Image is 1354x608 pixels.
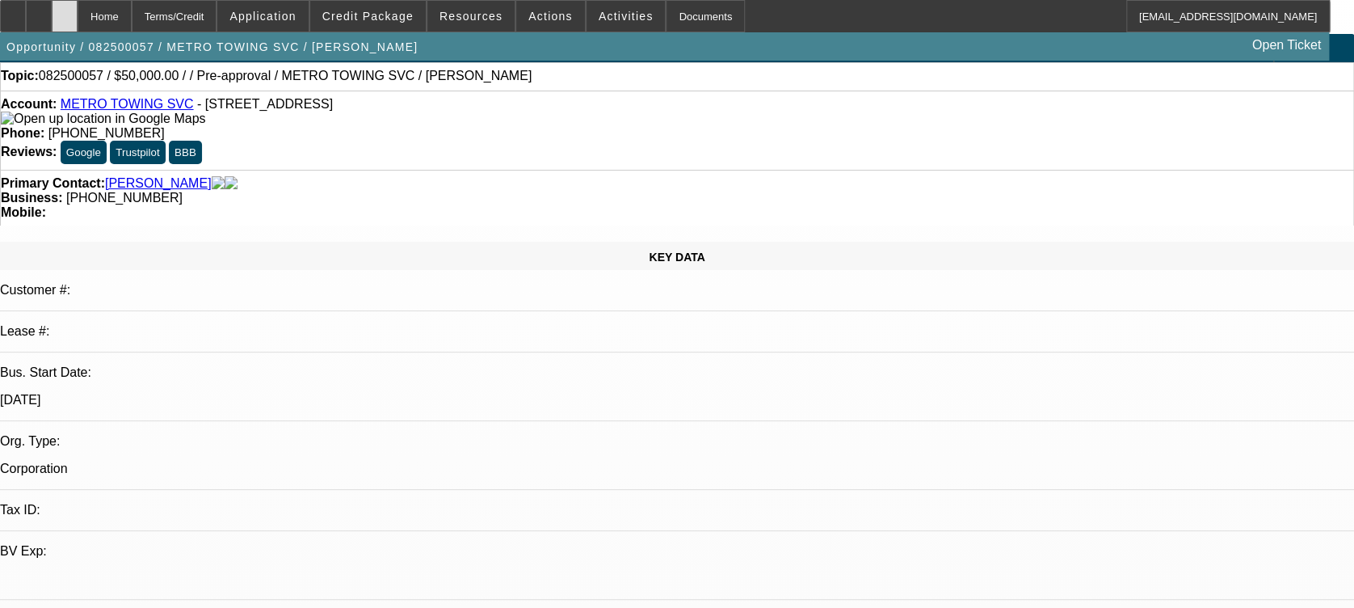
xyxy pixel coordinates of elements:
a: [PERSON_NAME] [105,176,212,191]
img: facebook-icon.png [212,176,225,191]
strong: Business: [1,191,62,205]
span: Actions [528,10,573,23]
strong: Mobile: [1,205,46,219]
img: linkedin-icon.png [225,176,238,191]
span: Credit Package [322,10,414,23]
button: Google [61,141,107,164]
a: METRO TOWING SVC [61,97,194,111]
span: KEY DATA [649,251,704,264]
span: Application [229,10,296,23]
strong: Primary Contact: [1,176,105,191]
strong: Phone: [1,126,44,140]
span: [PHONE_NUMBER] [66,191,183,205]
a: View Google Maps [1,112,205,125]
button: Activities [587,1,666,32]
button: BBB [169,141,202,164]
span: 082500057 / $50,000.00 / / Pre-approval / METRO TOWING SVC / [PERSON_NAME] [39,69,532,83]
button: Application [217,1,308,32]
button: Resources [427,1,515,32]
img: Open up location in Google Maps [1,112,205,126]
strong: Topic: [1,69,39,83]
span: [PHONE_NUMBER] [48,126,165,140]
strong: Account: [1,97,57,111]
button: Credit Package [310,1,426,32]
button: Actions [516,1,585,32]
span: Opportunity / 082500057 / METRO TOWING SVC / [PERSON_NAME] [6,40,418,53]
strong: Reviews: [1,145,57,158]
a: Open Ticket [1246,32,1327,59]
span: Activities [599,10,654,23]
button: Trustpilot [110,141,165,164]
span: Resources [439,10,502,23]
span: - [STREET_ADDRESS] [197,97,333,111]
